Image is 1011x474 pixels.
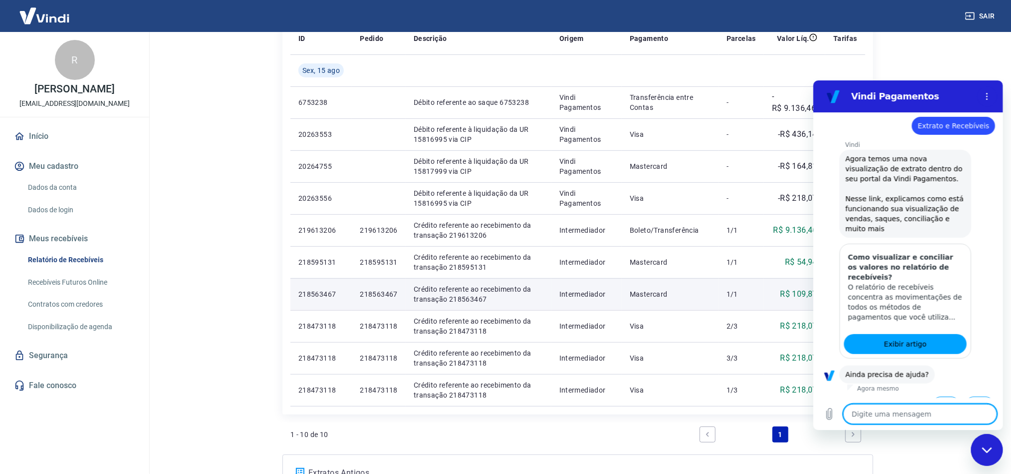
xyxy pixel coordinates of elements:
[298,289,344,299] p: 218563467
[630,225,711,235] p: Boleto/Transferência
[298,353,344,363] p: 218473118
[559,156,614,176] p: Vindi Pagamentos
[727,353,756,363] p: 3/3
[630,92,711,112] p: Transferência entre Contas
[559,188,614,208] p: Vindi Pagamentos
[414,124,543,144] p: Débito referente à liquidação da UR 15816995 via CIP
[630,385,711,395] p: Visa
[24,177,137,198] a: Dados da conta
[360,353,398,363] p: 218473118
[630,289,711,299] p: Mastercard
[34,84,114,94] p: [PERSON_NAME]
[777,33,809,43] p: Valor Líq.
[630,129,711,139] p: Visa
[298,385,344,395] p: 218473118
[414,380,543,400] p: Crédito referente ao recebimento da transação 218473118
[559,321,614,331] p: Intermediador
[360,289,398,299] p: 218563467
[298,33,305,43] p: ID
[414,348,543,368] p: Crédito referente ao recebimento da transação 218473118
[414,97,543,107] p: Débito referente ao saque 6753238
[12,345,137,367] a: Segurança
[727,225,756,235] p: 1/1
[696,423,865,447] ul: Pagination
[414,220,543,240] p: Crédito referente ao recebimento da transação 219613206
[414,33,447,43] p: Descrição
[727,193,756,203] p: -
[360,225,398,235] p: 219613206
[24,317,137,337] a: Disponibilização de agenda
[778,128,817,140] p: -R$ 436,14
[813,80,1003,430] iframe: Janela de mensagens
[630,257,711,267] p: Mastercard
[559,33,584,43] p: Origem
[19,98,130,109] p: [EMAIL_ADDRESS][DOMAIN_NAME]
[559,289,614,299] p: Intermediador
[12,125,137,147] a: Início
[24,294,137,315] a: Contratos com credores
[630,193,711,203] p: Visa
[302,65,340,75] span: Sex, 15 ago
[833,33,857,43] p: Tarifas
[360,321,398,331] p: 218473118
[414,252,543,272] p: Crédito referente ao recebimento da transação 218595131
[24,200,137,220] a: Dados de login
[559,124,614,144] p: Vindi Pagamentos
[414,316,543,336] p: Crédito referente ao recebimento da transação 218473118
[559,257,614,267] p: Intermediador
[559,225,614,235] p: Intermediador
[298,193,344,203] p: 20263556
[298,129,344,139] p: 20263553
[700,427,716,443] a: Previous page
[727,289,756,299] p: 1/1
[773,224,817,236] p: R$ 9.136,46
[778,192,817,204] p: -R$ 218,07
[559,92,614,112] p: Vindi Pagamentos
[298,97,344,107] p: 6753238
[772,90,817,114] p: -R$ 9.136,46
[414,188,543,208] p: Débito referente à liquidação da UR 15816995 via CIP
[24,272,137,293] a: Recebíveis Futuros Online
[559,353,614,363] p: Intermediador
[12,0,77,31] img: Vindi
[727,129,756,139] p: -
[727,257,756,267] p: 1/1
[780,288,818,300] p: R$ 109,87
[290,430,328,440] p: 1 - 10 de 10
[780,384,818,396] p: R$ 218,07
[727,97,756,107] p: -
[727,161,756,171] p: -
[778,160,817,172] p: -R$ 164,81
[298,225,344,235] p: 219613206
[360,33,383,43] p: Pedido
[727,321,756,331] p: 2/3
[12,155,137,177] button: Meu cadastro
[360,385,398,395] p: 218473118
[360,257,398,267] p: 218595131
[12,375,137,397] a: Fale conosco
[727,33,756,43] p: Parcelas
[414,284,543,304] p: Crédito referente ao recebimento da transação 218563467
[630,33,669,43] p: Pagamento
[298,161,344,171] p: 20264755
[785,256,817,268] p: R$ 54,94
[971,434,1003,466] iframe: Botão para abrir a janela de mensagens, conversa em andamento
[12,228,137,250] button: Meus recebíveis
[298,321,344,331] p: 218473118
[630,321,711,331] p: Visa
[55,40,95,80] div: R
[727,385,756,395] p: 1/3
